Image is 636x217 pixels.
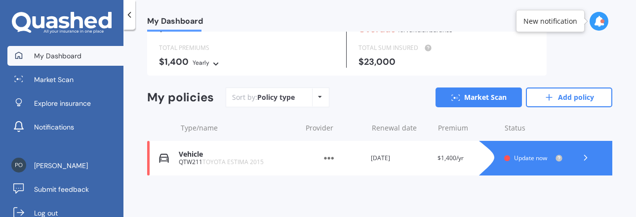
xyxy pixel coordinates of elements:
span: [PERSON_NAME] [34,161,88,171]
div: $23,000 [358,57,534,67]
span: TOYOTA ESTIMA 2015 [202,158,264,166]
div: QTW211 [179,159,296,166]
span: Notifications [34,122,74,132]
div: Yearly [193,58,209,68]
div: Type/name [181,123,298,133]
div: 1 [159,24,334,34]
span: My Dashboard [147,16,203,30]
div: [DATE] [371,153,430,163]
div: Sort by: [232,92,295,102]
span: Submit feedback [34,184,89,194]
div: Vehicle [179,150,296,159]
img: Other [304,149,354,168]
span: My Dashboard [34,51,81,61]
a: Explore insurance [7,93,123,113]
a: Notifications [7,117,123,137]
img: 0bf5e31e80605a482c68162482befcbf [11,158,26,173]
a: Market Scan [436,87,522,107]
div: $1,400 [159,57,334,68]
a: Add policy [526,87,612,107]
a: [PERSON_NAME] [7,156,123,175]
div: New notification [523,16,577,26]
a: My Dashboard [7,46,123,66]
span: Market Scan [34,75,74,85]
div: Policy type [257,92,295,102]
div: Premium [438,123,496,133]
div: My policies [147,90,214,105]
span: Explore insurance [34,98,91,108]
div: TOTAL PREMIUMS [159,43,334,53]
div: TOTAL SUM INSURED [358,43,534,53]
div: Renewal date [372,123,430,133]
a: Market Scan [7,70,123,89]
div: Provider [306,123,364,133]
div: Status [505,123,563,133]
img: Vehicle [159,153,169,163]
span: $1,400/yr [437,154,464,162]
span: Update now [514,154,547,162]
a: Submit feedback [7,179,123,199]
